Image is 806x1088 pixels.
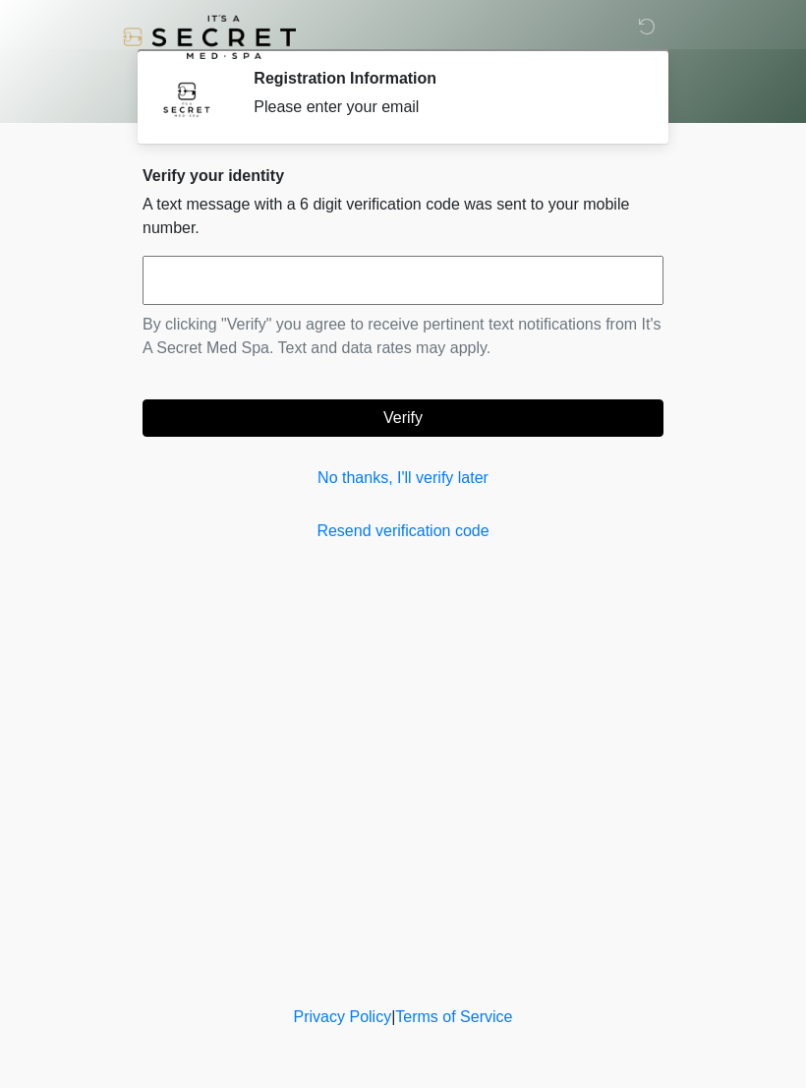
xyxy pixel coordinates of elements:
a: Privacy Policy [294,1008,392,1025]
a: | [391,1008,395,1025]
div: Please enter your email [254,95,634,119]
img: Agent Avatar [157,69,216,128]
a: No thanks, I'll verify later [143,466,663,490]
button: Verify [143,399,663,437]
p: By clicking "Verify" you agree to receive pertinent text notifications from It's A Secret Med Spa... [143,313,663,360]
p: A text message with a 6 digit verification code was sent to your mobile number. [143,193,663,240]
h2: Registration Information [254,69,634,88]
img: It's A Secret Med Spa Logo [123,15,296,59]
a: Resend verification code [143,519,663,543]
h2: Verify your identity [143,166,663,185]
a: Terms of Service [395,1008,512,1025]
